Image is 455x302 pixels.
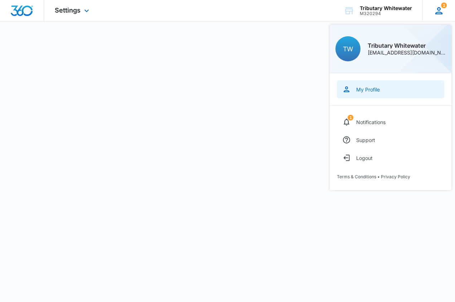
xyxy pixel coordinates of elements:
[356,119,386,125] div: Notifications
[360,5,412,11] div: account name
[337,113,444,131] a: notifications countNotifications
[337,131,444,149] a: Support
[368,50,446,55] div: [EMAIL_ADDRESS][DOMAIN_NAME]
[441,3,447,8] span: 1
[55,6,81,14] span: Settings
[360,11,412,16] div: account id
[337,149,444,167] button: Logout
[441,3,447,8] div: notifications count
[337,174,444,179] div: •
[343,45,353,53] span: TW
[337,174,376,179] a: Terms & Conditions
[368,43,446,48] div: Tributary Whitewater
[356,155,373,161] div: Logout
[337,80,444,98] a: My Profile
[356,86,380,93] div: My Profile
[348,115,353,121] span: 1
[348,115,353,121] div: notifications count
[356,137,375,143] div: Support
[381,174,410,179] a: Privacy Policy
